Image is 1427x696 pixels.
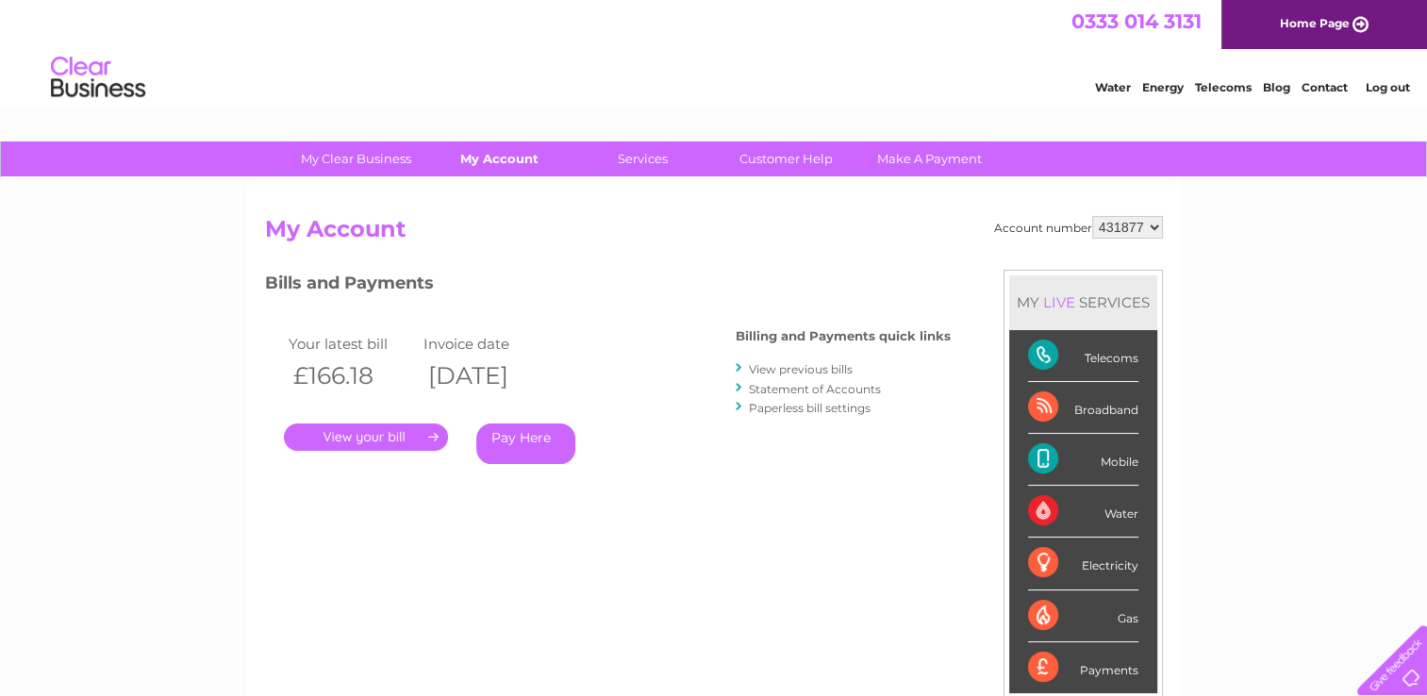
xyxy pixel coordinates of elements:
[1039,293,1079,311] div: LIVE
[852,141,1007,176] a: Make A Payment
[1263,80,1290,94] a: Blog
[284,331,420,356] td: Your latest bill
[419,356,555,395] th: [DATE]
[749,401,871,415] a: Paperless bill settings
[565,141,721,176] a: Services
[1142,80,1184,94] a: Energy
[749,362,853,376] a: View previous bills
[1028,486,1138,538] div: Water
[278,141,434,176] a: My Clear Business
[708,141,864,176] a: Customer Help
[1195,80,1252,94] a: Telecoms
[284,356,420,395] th: £166.18
[1028,382,1138,434] div: Broadband
[269,10,1160,91] div: Clear Business is a trading name of Verastar Limited (registered in [GEOGRAPHIC_DATA] No. 3667643...
[1365,80,1409,94] a: Log out
[50,49,146,107] img: logo.png
[1028,642,1138,693] div: Payments
[1302,80,1348,94] a: Contact
[1009,275,1157,329] div: MY SERVICES
[749,382,881,396] a: Statement of Accounts
[736,329,951,343] h4: Billing and Payments quick links
[1095,80,1131,94] a: Water
[419,331,555,356] td: Invoice date
[1028,590,1138,642] div: Gas
[284,423,448,451] a: .
[1071,9,1202,33] a: 0333 014 3131
[1028,434,1138,486] div: Mobile
[265,216,1163,252] h2: My Account
[1028,330,1138,382] div: Telecoms
[1028,538,1138,589] div: Electricity
[476,423,575,464] a: Pay Here
[265,270,951,303] h3: Bills and Payments
[422,141,577,176] a: My Account
[994,216,1163,239] div: Account number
